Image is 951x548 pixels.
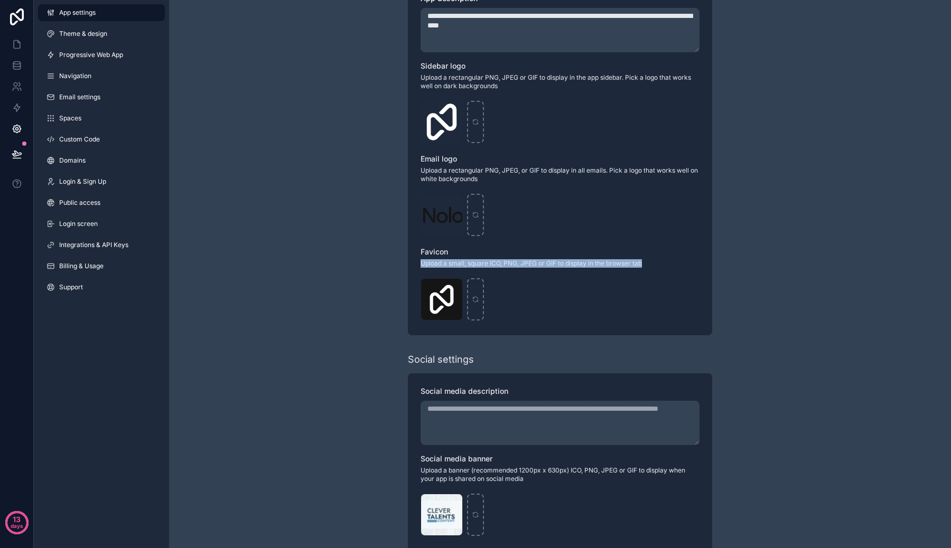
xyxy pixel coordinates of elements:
a: Custom Code [38,131,165,148]
span: App settings [59,8,96,17]
span: Support [59,283,83,291]
span: Custom Code [59,135,100,144]
span: Sidebar logo [421,61,465,70]
span: Navigation [59,72,91,80]
span: Email settings [59,93,100,101]
a: Billing & Usage [38,258,165,275]
p: days [11,518,23,533]
a: Email settings [38,89,165,106]
a: Progressive Web App [38,46,165,63]
span: Progressive Web App [59,51,123,59]
span: Social media banner [421,454,492,463]
span: Upload a rectangular PNG, JPEG, or GIF to display in all emails. Pick a logo that works well on w... [421,166,700,183]
span: Upload a small, square ICO, PNG, JPEG or GIF to display in the browser tab [421,259,700,268]
a: Login & Sign Up [38,173,165,190]
span: Billing & Usage [59,262,104,270]
span: Integrations & API Keys [59,241,128,249]
span: Domains [59,156,86,165]
a: Spaces [38,110,165,127]
span: Favicon [421,247,448,256]
a: Domains [38,152,165,169]
a: Navigation [38,68,165,84]
span: Login screen [59,220,98,228]
a: Support [38,279,165,296]
span: Login & Sign Up [59,177,106,186]
p: 13 [13,514,21,525]
a: Theme & design [38,25,165,42]
span: Social media description [421,386,508,395]
a: Public access [38,194,165,211]
a: App settings [38,4,165,21]
a: Login screen [38,215,165,232]
span: Upload a rectangular PNG, JPEG or GIF to display in the app sidebar. Pick a logo that works well ... [421,73,700,90]
div: Social settings [408,352,474,367]
span: Upload a banner (recommended 1200px x 630px) ICO, PNG, JPEG or GIF to display when your app is sh... [421,466,700,483]
a: Integrations & API Keys [38,237,165,253]
span: Public access [59,199,100,207]
span: Theme & design [59,30,107,38]
span: Spaces [59,114,81,122]
span: Email logo [421,154,457,163]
